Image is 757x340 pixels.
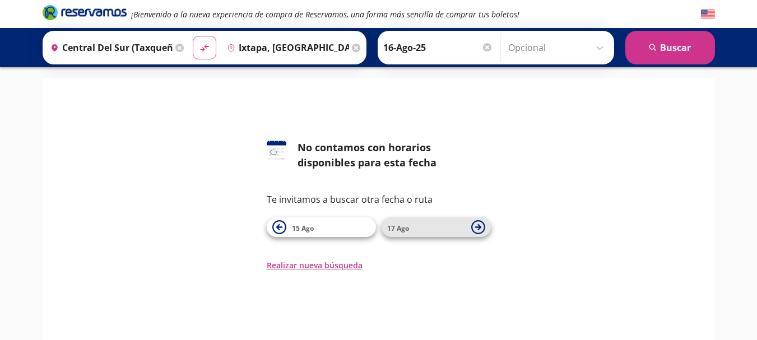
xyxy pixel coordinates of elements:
[267,259,363,271] button: Realizar nueva búsqueda
[292,223,314,233] span: 15 Ago
[222,34,349,62] input: Buscar Destino
[625,31,715,64] button: Buscar
[43,4,127,24] a: Brand Logo
[298,140,491,170] div: No contamos con horarios disponibles para esta fecha
[387,223,409,233] span: 17 Ago
[383,34,493,62] input: Elegir Fecha
[382,217,491,237] button: 17 Ago
[267,193,491,206] p: Te invitamos a buscar otra fecha o ruta
[508,34,609,62] input: Opcional
[43,4,127,21] i: Brand Logo
[46,34,173,62] input: Buscar Origen
[131,9,519,20] em: ¡Bienvenido a la nueva experiencia de compra de Reservamos, una forma más sencilla de comprar tus...
[701,7,715,21] button: English
[267,217,376,237] button: 15 Ago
